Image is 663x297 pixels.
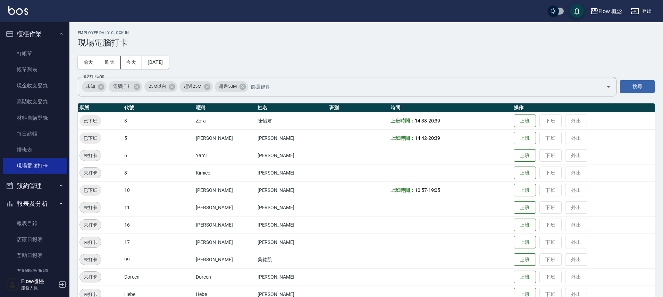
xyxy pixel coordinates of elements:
[78,103,123,112] th: 狀態
[391,135,415,141] b: 上班時間：
[194,103,255,112] th: 暱稱
[256,216,327,234] td: [PERSON_NAME]
[194,234,255,251] td: [PERSON_NAME]
[256,129,327,147] td: [PERSON_NAME]
[256,103,327,112] th: 姓名
[194,181,255,199] td: [PERSON_NAME]
[80,256,101,263] span: 未打卡
[123,216,194,234] td: 16
[3,231,67,247] a: 店家日報表
[256,251,327,268] td: 吳銘凱
[78,31,655,35] h2: Employee Daily Clock In
[391,187,415,193] b: 上班時間：
[123,268,194,286] td: Doreen
[389,103,512,112] th: 時間
[123,234,194,251] td: 17
[628,5,655,18] button: 登出
[3,78,67,94] a: 現金收支登錄
[109,83,135,90] span: 電腦打卡
[79,187,101,194] span: 已下班
[391,118,415,124] b: 上班時間：
[256,147,327,164] td: [PERSON_NAME]
[603,81,614,92] button: Open
[514,132,536,145] button: 上班
[249,80,594,93] input: 篩選條件
[327,103,389,112] th: 班別
[99,56,121,69] button: 昨天
[514,253,536,266] button: 上班
[415,118,427,124] span: 14:38
[80,239,101,246] span: 未打卡
[428,135,440,141] span: 20:39
[3,177,67,195] button: 預約管理
[194,251,255,268] td: [PERSON_NAME]
[121,56,142,69] button: 今天
[215,81,248,92] div: 超過50M
[3,126,67,142] a: 每日結帳
[79,135,101,142] span: 已下班
[80,169,101,177] span: 未打卡
[514,271,536,283] button: 上班
[3,158,67,174] a: 現場電腦打卡
[109,81,142,92] div: 電腦打卡
[80,204,101,211] span: 未打卡
[428,187,440,193] span: 19:05
[79,117,101,125] span: 已下班
[514,184,536,197] button: 上班
[3,247,67,263] a: 互助日報表
[514,167,536,179] button: 上班
[194,112,255,129] td: Zora
[194,164,255,181] td: Kimico
[123,129,194,147] td: 5
[80,273,101,281] span: 未打卡
[194,268,255,286] td: Doreen
[587,4,626,18] button: Flow 概念
[620,80,655,93] button: 搜尋
[514,114,536,127] button: 上班
[514,236,536,249] button: 上班
[8,6,28,15] img: Logo
[123,181,194,199] td: 10
[144,81,178,92] div: 25M以內
[3,110,67,126] a: 材料自購登錄
[123,112,194,129] td: 3
[3,215,67,231] a: 報表目錄
[3,25,67,43] button: 櫃檯作業
[194,147,255,164] td: Yami
[256,112,327,129] td: 陳怡君
[179,81,213,92] div: 超過25M
[256,268,327,286] td: [PERSON_NAME]
[256,164,327,181] td: [PERSON_NAME]
[80,221,101,229] span: 未打卡
[256,181,327,199] td: [PERSON_NAME]
[194,199,255,216] td: [PERSON_NAME]
[514,149,536,162] button: 上班
[215,83,241,90] span: 超過50M
[179,83,205,90] span: 超過25M
[3,263,67,279] a: 互助點數明細
[3,62,67,78] a: 帳單列表
[3,46,67,62] a: 打帳單
[256,199,327,216] td: [PERSON_NAME]
[6,278,19,291] img: Person
[82,81,107,92] div: 未知
[389,181,512,199] td: -
[389,112,512,129] td: -
[144,83,170,90] span: 25M以內
[415,135,427,141] span: 14:42
[415,187,427,193] span: 10:57
[194,129,255,147] td: [PERSON_NAME]
[80,152,101,159] span: 未打卡
[123,164,194,181] td: 8
[570,4,584,18] button: save
[123,103,194,112] th: 代號
[78,56,99,69] button: 前天
[3,94,67,110] a: 高階收支登錄
[598,7,623,16] div: Flow 概念
[123,147,194,164] td: 6
[21,278,57,285] h5: Flow櫃檯
[512,103,655,112] th: 操作
[256,234,327,251] td: [PERSON_NAME]
[123,199,194,216] td: 11
[78,38,655,48] h3: 現場電腦打卡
